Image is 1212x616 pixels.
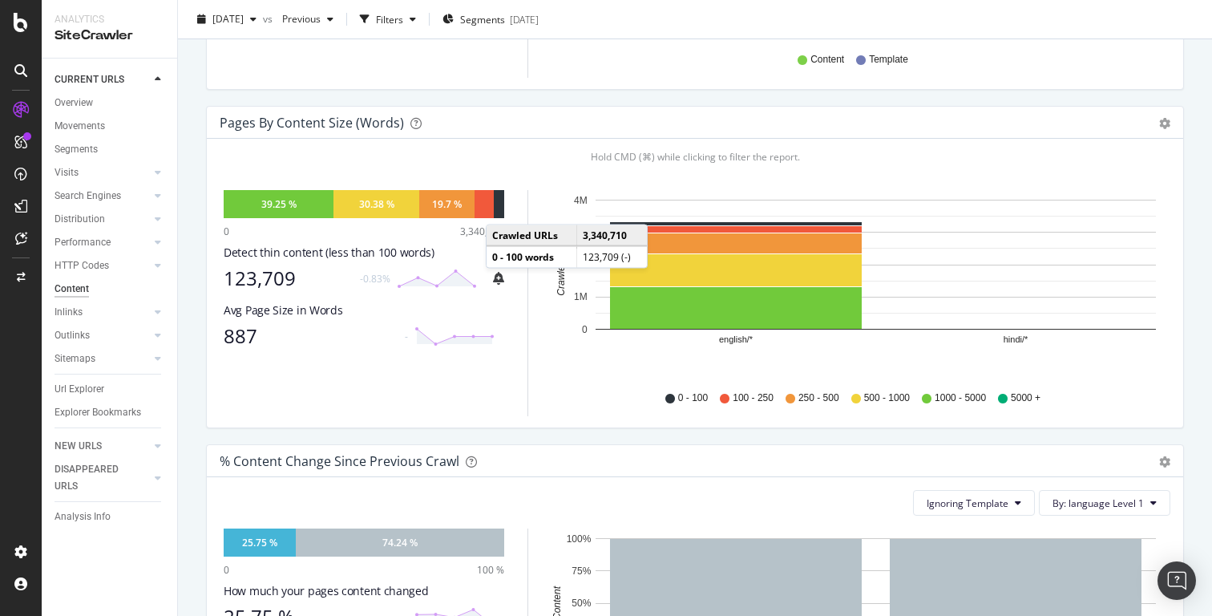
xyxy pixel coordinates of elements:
div: HTTP Codes [55,257,109,274]
div: CURRENT URLS [55,71,124,88]
div: Pages by Content Size (Words) [220,115,404,131]
div: 100 % [477,563,504,577]
div: -0.83% [360,272,390,286]
span: 100 - 250 [733,391,774,405]
a: Distribution [55,211,150,228]
a: NEW URLS [55,438,150,455]
span: 500 - 1000 [864,391,910,405]
div: Performance [55,234,111,251]
div: Url Explorer [55,381,104,398]
span: By: language Level 1 [1052,496,1144,510]
span: 5000 + [1011,391,1040,405]
a: Explorer Bookmarks [55,404,166,421]
text: 1M [574,292,588,303]
div: Content [55,281,89,298]
div: [DATE] [510,12,539,26]
a: Visits [55,164,150,181]
div: 887 [224,325,395,347]
text: 2M [574,259,588,270]
a: Search Engines [55,188,150,205]
div: 19.7 % [432,197,462,211]
a: Url Explorer [55,381,166,398]
div: Visits [55,164,79,181]
text: 100% [567,533,592,545]
span: 250 - 500 [798,391,839,405]
a: Outlinks [55,327,150,344]
text: english/* [719,335,753,345]
div: 30.38 % [359,197,394,211]
div: Inlinks [55,304,83,321]
a: Content [55,281,166,298]
span: 2025 Sep. 11th [212,12,244,26]
div: 123,709 [224,267,350,290]
div: Overview [55,95,93,111]
div: SiteCrawler [55,26,164,45]
td: Crawled URLs [487,225,577,246]
div: Segments [55,141,98,158]
div: gear [1159,118,1170,129]
div: 25.75 % [242,536,277,549]
div: 0 [224,225,229,238]
button: Ignoring Template [913,490,1035,516]
div: 3,340,710 [460,225,504,238]
div: bell-plus [493,272,504,285]
text: hindi/* [1004,335,1028,345]
div: Open Intercom Messenger [1157,561,1196,600]
span: Template [869,53,908,67]
button: Previous [276,6,340,32]
button: Segments[DATE] [436,6,545,32]
div: Movements [55,118,105,135]
span: vs [263,12,276,26]
a: Overview [55,95,166,111]
a: Analysis Info [55,509,166,525]
div: 39.25 % [261,197,297,211]
div: How much your pages content changed [224,583,504,599]
a: Inlinks [55,304,150,321]
span: Content [810,53,844,67]
text: Crawled URLs [555,234,567,296]
svg: A chart. [547,190,1170,376]
div: Explorer Bookmarks [55,404,141,421]
td: 0 - 100 words [487,246,577,267]
div: Analytics [55,13,164,26]
a: Movements [55,118,166,135]
div: NEW URLS [55,438,102,455]
div: Avg Page Size in Words [224,302,504,318]
div: Analysis Info [55,509,111,525]
div: Detect thin content (less than 100 words) [224,245,504,261]
div: % Content Change since Previous Crawl [220,453,459,469]
a: CURRENT URLS [55,71,150,88]
text: 50% [572,598,591,609]
div: Outlinks [55,327,90,344]
span: Ignoring Template [927,496,1008,510]
text: 0 [582,324,588,335]
div: 0 [224,563,229,577]
button: [DATE] [191,6,263,32]
a: Sitemaps [55,351,150,367]
div: DISAPPEARED URLS [55,461,135,495]
td: 123,709 (-) [577,246,647,267]
span: Segments [460,12,505,26]
div: Search Engines [55,188,121,205]
text: 4M [574,195,588,206]
div: - [405,330,408,343]
text: 75% [572,565,591,577]
span: Previous [276,12,321,26]
a: Segments [55,141,166,158]
div: gear [1159,456,1170,468]
button: By: language Level 1 [1039,490,1170,516]
div: 74.24 % [382,536,418,549]
a: HTTP Codes [55,257,150,274]
a: Performance [55,234,150,251]
div: Filters [376,12,403,26]
span: 1000 - 5000 [935,391,986,405]
span: 0 - 100 [678,391,708,405]
div: Distribution [55,211,105,228]
button: Filters [353,6,422,32]
a: DISAPPEARED URLS [55,461,150,495]
td: 3,340,710 [577,225,647,246]
div: Sitemaps [55,351,95,367]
